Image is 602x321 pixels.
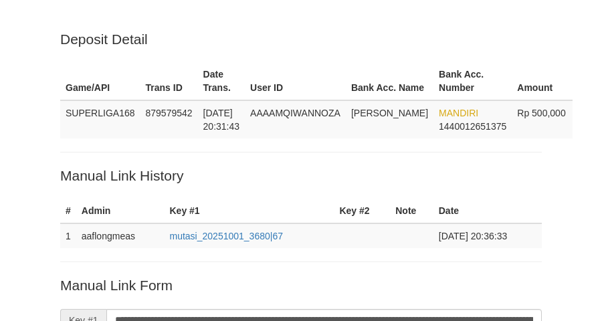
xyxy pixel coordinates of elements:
[433,62,512,100] th: Bank Acc. Number
[346,62,433,100] th: Bank Acc. Name
[433,199,542,223] th: Date
[165,199,334,223] th: Key #1
[512,62,573,100] th: Amount
[60,100,140,138] td: SUPERLIGA168
[203,108,240,132] span: [DATE] 20:31:43
[439,108,478,118] span: MANDIRI
[390,199,433,223] th: Note
[76,223,165,248] td: aaflongmeas
[198,62,245,100] th: Date Trans.
[76,199,165,223] th: Admin
[351,108,428,118] span: [PERSON_NAME]
[250,108,340,118] span: AAAAMQIWANNOZA
[140,100,198,138] td: 879579542
[60,276,542,295] p: Manual Link Form
[60,199,76,223] th: #
[60,223,76,248] td: 1
[170,231,283,241] a: mutasi_20251001_3680|67
[245,62,346,100] th: User ID
[60,166,542,185] p: Manual Link History
[433,223,542,248] td: [DATE] 20:36:33
[334,199,390,223] th: Key #2
[517,108,565,118] span: Rp 500,000
[60,62,140,100] th: Game/API
[60,29,542,49] p: Deposit Detail
[140,62,198,100] th: Trans ID
[439,121,506,132] span: Copy 1440012651375 to clipboard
